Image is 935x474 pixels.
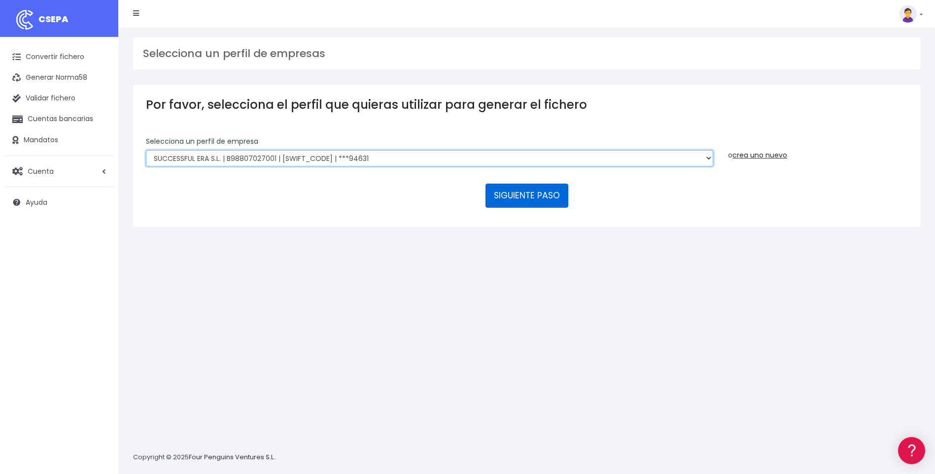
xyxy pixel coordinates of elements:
[12,7,37,32] img: logo
[10,252,187,267] a: API
[485,184,568,207] button: SIGUIENTE PASO
[136,284,190,293] a: POWERED BY ENCHANT
[146,97,907,112] h3: Por favor, selecciona el perfil que quieras utilizar para generar el fichero
[5,109,113,129] a: Cuentas bancarias
[5,192,113,213] a: Ayuda
[10,170,187,186] a: Perfiles de empresas
[133,452,277,463] p: Copyright © 2025 .
[10,155,187,170] a: Videotutoriales
[5,130,113,151] a: Mandatos
[5,47,113,67] a: Convertir fichero
[146,136,258,147] label: Selecciona un perfíl de empresa
[899,5,917,23] img: profile
[28,166,54,176] span: Cuenta
[26,197,47,207] span: Ayuda
[10,236,187,246] div: Programadores
[10,195,187,205] div: Facturación
[38,13,69,25] span: CSEPA
[10,109,187,118] div: Convertir ficheros
[10,125,187,140] a: Formatos
[10,211,187,226] a: General
[5,67,113,88] a: Generar Norma58
[189,452,275,462] a: Four Penguins Ventures S.L.
[10,68,187,78] div: Información general
[5,161,113,182] a: Cuenta
[10,140,187,155] a: Problemas habituales
[10,84,187,99] a: Información general
[143,47,910,60] h3: Selecciona un perfil de empresas
[10,263,187,281] button: Contáctanos
[728,136,907,160] div: o
[732,150,787,160] a: crea uno nuevo
[5,88,113,109] a: Validar fichero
